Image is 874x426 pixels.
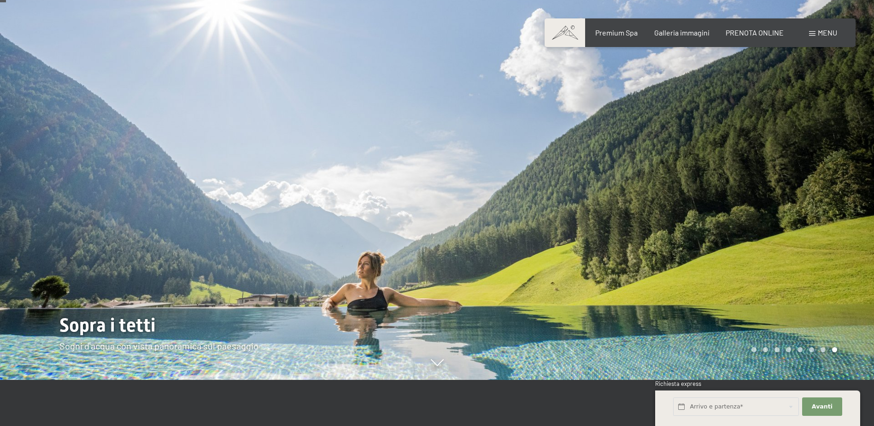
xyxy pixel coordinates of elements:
div: Carousel Page 2 [763,347,768,352]
div: Carousel Page 4 [786,347,791,352]
span: Menu [818,28,837,37]
a: Galleria immagini [654,28,710,37]
span: Richiesta express [655,380,701,387]
div: Carousel Page 8 (Current Slide) [832,347,837,352]
button: Avanti [802,397,842,416]
div: Carousel Page 1 [751,347,757,352]
a: PRENOTA ONLINE [726,28,784,37]
div: Carousel Page 6 [809,347,814,352]
div: Carousel Page 7 [821,347,826,352]
div: Carousel Page 5 [798,347,803,352]
span: Avanti [812,402,833,411]
div: Carousel Page 3 [774,347,780,352]
a: Premium Spa [595,28,638,37]
div: Carousel Pagination [748,347,837,352]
